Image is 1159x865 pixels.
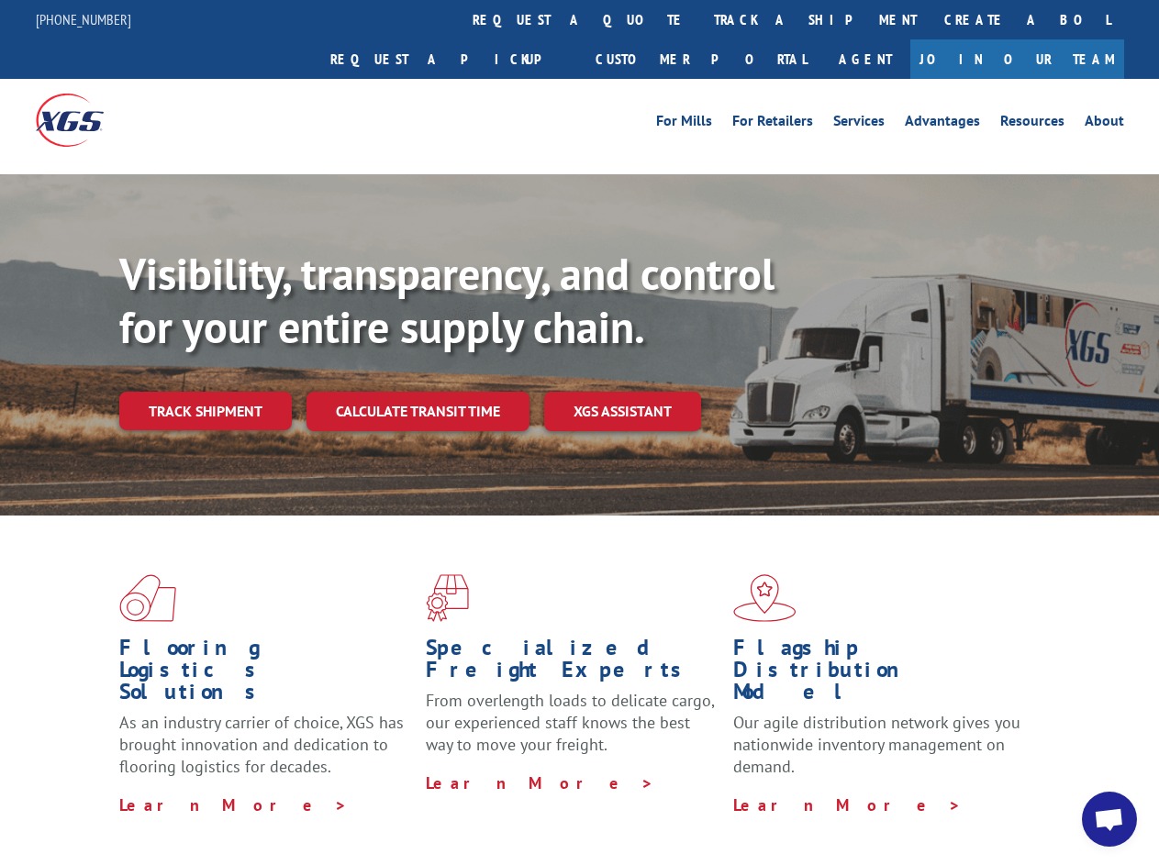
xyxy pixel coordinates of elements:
a: For Mills [656,114,712,134]
a: Track shipment [119,392,292,430]
a: Request a pickup [317,39,582,79]
a: For Retailers [732,114,813,134]
a: Calculate transit time [306,392,529,431]
span: Our agile distribution network gives you nationwide inventory management on demand. [733,712,1020,777]
p: From overlength loads to delicate cargo, our experienced staff knows the best way to move your fr... [426,690,719,771]
a: Join Our Team [910,39,1124,79]
img: xgs-icon-total-supply-chain-intelligence-red [119,574,176,622]
a: Resources [1000,114,1064,134]
a: Learn More > [119,794,348,815]
a: About [1085,114,1124,134]
h1: Flagship Distribution Model [733,637,1026,712]
a: Agent [820,39,910,79]
img: xgs-icon-flagship-distribution-model-red [733,574,797,622]
a: Services [833,114,885,134]
a: [PHONE_NUMBER] [36,10,131,28]
b: Visibility, transparency, and control for your entire supply chain. [119,245,775,355]
h1: Flooring Logistics Solutions [119,637,412,712]
a: Learn More > [426,772,654,793]
div: Open chat [1082,792,1137,847]
img: xgs-icon-focused-on-flooring-red [426,574,469,622]
h1: Specialized Freight Experts [426,637,719,690]
a: Customer Portal [582,39,820,79]
a: XGS ASSISTANT [544,392,701,431]
span: As an industry carrier of choice, XGS has brought innovation and dedication to flooring logistics... [119,712,404,777]
a: Advantages [905,114,980,134]
a: Learn More > [733,794,962,815]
